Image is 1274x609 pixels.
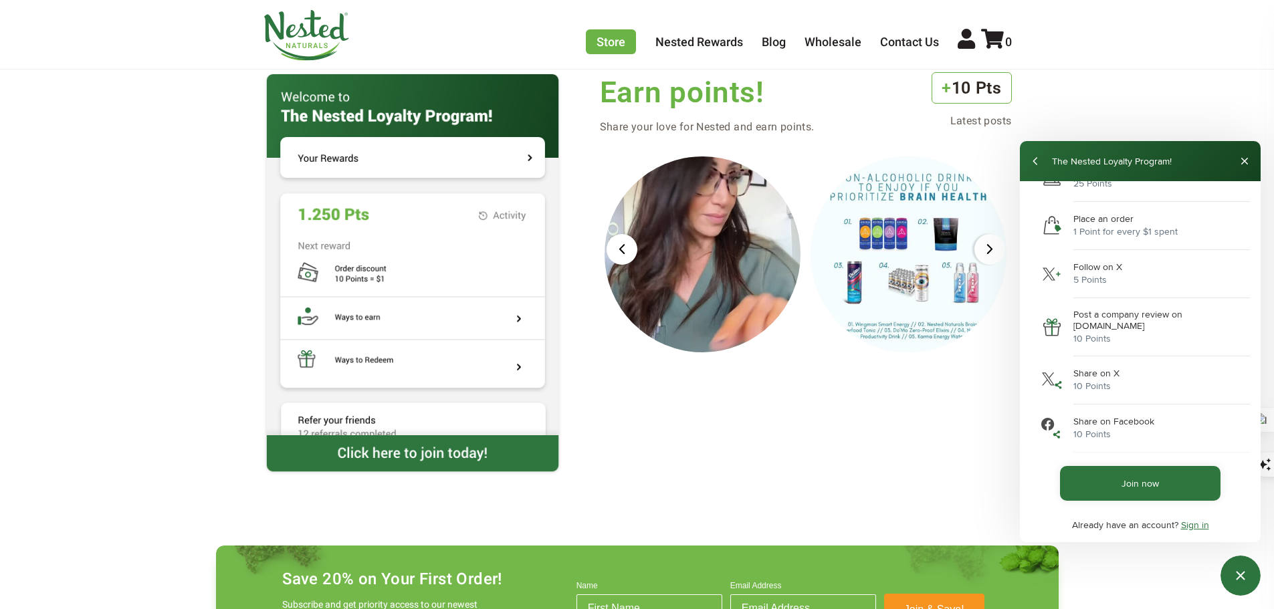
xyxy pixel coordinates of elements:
[811,156,1006,352] div: Popup
[600,119,815,134] p: Share your love for Nested and earn points.
[600,72,815,112] h2: Earn points!
[1220,556,1261,596] iframe: Button to open loyalty program pop-up
[932,72,1011,104] h3: 10 Pts
[981,35,1012,49] a: 0
[762,35,786,49] a: Blog
[974,234,1005,265] div: Next slide
[605,156,801,352] img: I know I s
[1020,141,1261,542] iframe: To enrich screen reader interactions, please activate Accessibility in Grammarly extension settings
[607,234,637,265] div: Previous slide
[730,581,876,594] label: Email Address
[806,151,1012,357] div: 9 of 25
[263,10,350,61] img: Nested Naturals
[605,156,801,352] div: Pop Up Button
[576,581,722,594] label: Name
[932,113,1011,128] p: Latest posts
[263,72,562,435] img: The Nested Loyalty Program!
[942,78,952,98] span: +
[263,435,562,476] img: Click here to join today!
[880,35,939,49] a: Contact Us
[282,570,502,588] h4: Save 20% on Your First Order!
[605,156,801,352] div: Popup
[805,35,861,49] a: Wholesale
[811,156,1006,352] img: Looking fo
[586,29,636,54] a: Store
[655,35,743,49] a: Nested Rewards
[811,156,1006,352] div: Pop Up Button
[1005,35,1012,49] span: 0
[600,151,806,357] div: 8 of 25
